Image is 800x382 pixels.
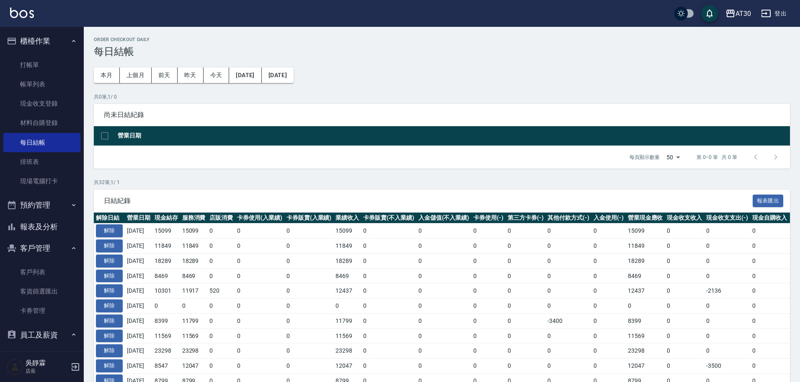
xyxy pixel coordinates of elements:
[704,359,750,374] td: -3500
[96,359,123,372] button: 解除
[545,213,591,223] th: 其他付款方式(-)
[545,223,591,239] td: 0
[333,223,361,239] td: 15099
[96,330,123,343] button: 解除
[284,239,334,254] td: 0
[416,239,472,254] td: 0
[152,299,180,314] td: 0
[125,239,152,254] td: [DATE]
[704,283,750,299] td: -2136
[630,153,660,161] p: 每頁顯示數量
[591,253,626,268] td: 0
[591,313,626,328] td: 0
[704,328,750,343] td: 0
[591,343,626,359] td: 0
[180,268,208,283] td: 8469
[591,239,626,254] td: 0
[207,359,235,374] td: 0
[180,313,208,328] td: 11799
[333,239,361,254] td: 11849
[262,68,294,83] button: [DATE]
[545,359,591,374] td: 0
[3,152,80,172] a: 排班表
[750,299,790,314] td: 0
[545,268,591,283] td: 0
[180,223,208,239] td: 15099
[235,213,284,223] th: 卡券使用(入業績)
[284,253,334,268] td: 0
[333,328,361,343] td: 11569
[591,213,626,223] th: 入金使用(-)
[3,113,80,133] a: 材料自購登錄
[665,283,704,299] td: 0
[125,223,152,239] td: [DATE]
[152,253,180,268] td: 18289
[284,283,334,299] td: 0
[471,343,506,359] td: 0
[665,223,704,239] td: 0
[416,299,472,314] td: 0
[235,283,284,299] td: 0
[3,75,80,94] a: 帳單列表
[284,268,334,283] td: 0
[545,253,591,268] td: 0
[545,283,591,299] td: 0
[94,179,790,186] p: 共 32 筆, 1 / 1
[506,343,546,359] td: 0
[750,253,790,268] td: 0
[626,213,665,223] th: 營業現金應收
[7,359,23,375] img: Person
[361,283,416,299] td: 0
[704,299,750,314] td: 0
[333,283,361,299] td: 12437
[704,313,750,328] td: 0
[471,223,506,239] td: 0
[3,55,80,75] a: 打帳單
[416,328,472,343] td: 0
[701,5,718,22] button: save
[3,262,80,282] a: 客戶列表
[284,343,334,359] td: 0
[3,301,80,320] a: 卡券管理
[96,270,123,283] button: 解除
[94,93,790,101] p: 共 0 筆, 1 / 0
[207,223,235,239] td: 0
[506,253,546,268] td: 0
[545,313,591,328] td: -3400
[333,253,361,268] td: 18289
[207,213,235,223] th: 店販消費
[3,30,80,52] button: 櫃檯作業
[361,359,416,374] td: 0
[750,213,790,223] th: 現金自購收入
[284,328,334,343] td: 0
[361,328,416,343] td: 0
[626,239,665,254] td: 11849
[506,239,546,254] td: 0
[96,239,123,252] button: 解除
[120,68,152,83] button: 上個月
[704,239,750,254] td: 0
[506,283,546,299] td: 0
[96,224,123,237] button: 解除
[753,195,784,208] button: 報表匯出
[750,359,790,374] td: 0
[152,283,180,299] td: 10301
[416,223,472,239] td: 0
[125,359,152,374] td: [DATE]
[152,313,180,328] td: 8399
[626,253,665,268] td: 18289
[116,126,790,146] th: 營業日期
[545,299,591,314] td: 0
[750,328,790,343] td: 0
[125,313,152,328] td: [DATE]
[284,299,334,314] td: 0
[665,213,704,223] th: 現金收支收入
[471,283,506,299] td: 0
[333,343,361,359] td: 23298
[3,172,80,191] a: 現場電腦打卡
[750,239,790,254] td: 0
[416,283,472,299] td: 0
[152,359,180,374] td: 8547
[125,328,152,343] td: [DATE]
[180,328,208,343] td: 11569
